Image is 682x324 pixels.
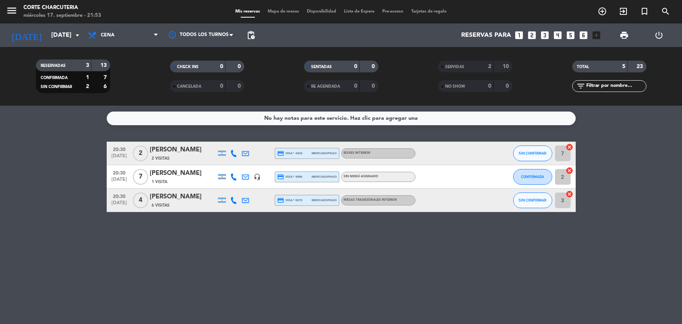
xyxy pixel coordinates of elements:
[519,151,546,155] span: SIN CONFIRMAR
[488,83,491,89] strong: 0
[578,30,589,40] i: looks_6
[231,9,264,14] span: Mis reservas
[488,64,491,69] strong: 2
[104,84,108,89] strong: 6
[461,32,511,39] span: Reservas para
[133,169,148,185] span: 7
[311,151,337,156] span: mercadopago
[177,85,201,88] span: CANCELADA
[566,190,573,198] i: cancel
[109,200,129,209] span: [DATE]
[566,167,573,175] i: cancel
[591,30,601,40] i: add_box
[637,64,644,69] strong: 23
[277,150,303,157] span: visa * 4222
[378,9,407,14] span: Pre-acceso
[41,64,66,68] span: RESERVADAS
[177,65,199,69] span: CHECK INS
[566,143,573,151] i: cancel
[238,83,242,89] strong: 0
[109,153,129,162] span: [DATE]
[540,30,550,40] i: looks_3
[246,31,256,40] span: pending_actions
[506,83,510,89] strong: 0
[344,151,370,155] span: BOXES INTERIOR
[150,168,216,178] div: [PERSON_NAME]
[311,85,340,88] span: RE AGENDADA
[354,64,357,69] strong: 0
[514,30,524,40] i: looks_one
[109,191,129,200] span: 20:30
[264,9,303,14] span: Mapa de mesas
[277,197,284,204] i: credit_card
[503,64,510,69] strong: 10
[109,144,129,153] span: 20:30
[311,198,337,203] span: mercadopago
[264,114,418,123] div: No hay notas para este servicio. Haz clic para agregar una
[220,64,223,69] strong: 0
[640,7,649,16] i: turned_in_not
[152,202,170,209] span: 6 Visitas
[519,198,546,202] span: SIN CONFIRMAR
[642,23,676,47] div: LOG OUT
[277,150,284,157] i: credit_card
[41,85,72,89] span: SIN CONFIRMAR
[23,4,101,12] div: Corte Charcuteria
[86,84,89,89] strong: 2
[344,175,378,178] span: Sin menú asignado
[513,146,552,161] button: SIN CONFIRMAR
[576,81,585,91] i: filter_list
[577,65,589,69] span: TOTAL
[513,193,552,208] button: SIN CONFIRMAR
[354,83,357,89] strong: 0
[152,155,170,162] span: 2 Visitas
[6,5,18,19] button: menu
[73,31,82,40] i: arrow_drop_down
[445,65,464,69] span: SERVIDAS
[6,5,18,16] i: menu
[303,9,340,14] span: Disponibilidad
[553,30,563,40] i: looks_4
[109,168,129,177] span: 20:30
[585,82,646,90] input: Filtrar por nombre...
[344,198,397,202] span: MESAS TRADICIONALES INTERIOR
[152,179,167,185] span: 1 Visita
[109,177,129,186] span: [DATE]
[277,173,284,180] i: credit_card
[661,7,670,16] i: search
[41,76,68,80] span: CONFIRMADA
[277,197,303,204] span: visa * 8270
[407,9,451,14] span: Tarjetas de regalo
[254,173,261,180] i: headset_mic
[521,175,544,179] span: CONFIRMADA
[277,173,303,180] span: visa * 9996
[104,75,108,80] strong: 7
[311,65,332,69] span: SENTADAS
[133,193,148,208] span: 4
[6,27,47,44] i: [DATE]
[150,192,216,202] div: [PERSON_NAME]
[101,32,115,38] span: Cena
[372,64,376,69] strong: 0
[598,7,607,16] i: add_circle_outline
[150,145,216,155] div: [PERSON_NAME]
[340,9,378,14] span: Lista de Espera
[311,174,337,179] span: mercadopago
[238,64,242,69] strong: 0
[527,30,537,40] i: looks_two
[566,30,576,40] i: looks_5
[372,83,376,89] strong: 0
[133,146,148,161] span: 2
[654,31,664,40] i: power_settings_new
[622,64,625,69] strong: 5
[86,63,89,68] strong: 3
[220,83,223,89] strong: 0
[445,85,465,88] span: NO SHOW
[619,7,628,16] i: exit_to_app
[513,169,552,185] button: CONFIRMADA
[619,31,629,40] span: print
[86,75,89,80] strong: 1
[23,12,101,20] div: miércoles 17. septiembre - 21:53
[100,63,108,68] strong: 13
